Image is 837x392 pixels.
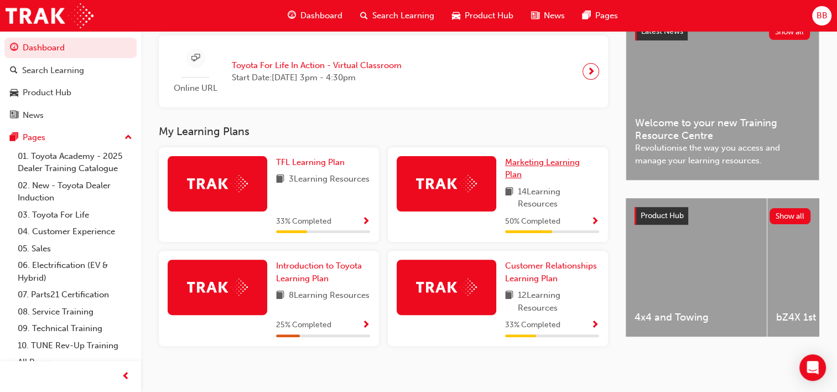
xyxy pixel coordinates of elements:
button: Show Progress [591,215,599,229]
a: 02. New - Toyota Dealer Induction [13,177,137,207]
span: news-icon [10,111,18,121]
a: 10. TUNE Rev-Up Training [13,337,137,354]
span: next-icon [587,64,595,79]
a: Marketing Learning Plan [505,156,599,181]
a: Online URLToyota For Life In Action - Virtual ClassroomStart Date:[DATE] 3pm - 4:30pm [168,44,599,99]
img: Trak [187,278,248,296]
a: 4x4 and Towing [626,198,767,337]
span: 14 Learning Resources [518,185,599,210]
span: 8 Learning Resources [289,289,370,303]
a: 05. Sales [13,240,137,257]
div: Product Hub [23,86,71,99]
a: Search Learning [4,60,137,81]
span: Show Progress [591,321,599,331]
div: Pages [23,131,45,144]
span: Customer Relationships Learning Plan [505,261,597,283]
span: pages-icon [10,133,18,143]
a: Customer Relationships Learning Plan [505,260,599,285]
h3: My Learning Plans [159,125,608,138]
span: Pages [595,9,618,22]
img: Trak [187,175,248,192]
span: Product Hub [641,211,684,220]
img: Trak [416,175,477,192]
a: 07. Parts21 Certification [13,286,137,303]
a: 03. Toyota For Life [13,207,137,224]
span: 3 Learning Resources [289,173,370,187]
span: 50 % Completed [505,215,560,228]
span: pages-icon [583,9,591,23]
a: 06. Electrification (EV & Hybrid) [13,257,137,286]
a: Latest NewsShow allWelcome to your new Training Resource CentreRevolutionise the way you access a... [626,13,819,180]
span: BB [816,9,827,22]
span: 4x4 and Towing [635,311,758,324]
span: 33 % Completed [276,215,331,228]
a: 01. Toyota Academy - 2025 Dealer Training Catalogue [13,148,137,177]
span: news-icon [531,9,539,23]
a: car-iconProduct Hub [443,4,522,27]
img: Trak [416,278,477,296]
a: News [4,105,137,126]
span: book-icon [505,185,513,210]
a: 08. Service Training [13,303,137,321]
span: Revolutionise the way you access and manage your learning resources. [635,142,810,167]
span: guage-icon [288,9,296,23]
a: All Pages [13,354,137,371]
span: 25 % Completed [276,319,331,332]
button: Pages [4,127,137,148]
button: Show Progress [591,318,599,332]
span: Show Progress [362,321,370,331]
span: Product Hub [465,9,513,22]
span: guage-icon [10,43,18,53]
span: Latest News [641,27,683,36]
span: book-icon [276,173,284,187]
span: prev-icon [122,370,130,384]
span: search-icon [10,66,18,76]
span: Search Learning [372,9,434,22]
a: TFL Learning Plan [276,156,349,169]
a: Latest NewsShow all [635,23,810,40]
a: Product HubShow all [635,207,810,225]
span: search-icon [360,9,368,23]
a: 04. Customer Experience [13,223,137,240]
a: 09. Technical Training [13,320,137,337]
a: news-iconNews [522,4,574,27]
span: book-icon [505,289,513,314]
span: up-icon [124,131,132,145]
div: Open Intercom Messenger [799,354,826,381]
span: Toyota For Life In Action - Virtual Classroom [232,59,402,72]
a: Product Hub [4,82,137,103]
a: guage-iconDashboard [279,4,351,27]
span: Dashboard [300,9,342,22]
span: Show Progress [362,217,370,227]
button: Show all [770,208,811,224]
span: 33 % Completed [505,319,560,332]
span: News [544,9,565,22]
div: News [23,109,44,122]
a: Dashboard [4,38,137,58]
span: car-icon [10,88,18,98]
img: Trak [6,3,93,28]
button: Show all [769,24,810,40]
button: Show Progress [362,215,370,229]
button: Show Progress [362,318,370,332]
a: Introduction to Toyota Learning Plan [276,260,370,285]
span: TFL Learning Plan [276,157,345,167]
span: book-icon [276,289,284,303]
span: car-icon [452,9,460,23]
span: 12 Learning Resources [518,289,599,314]
a: search-iconSearch Learning [351,4,443,27]
button: DashboardSearch LearningProduct HubNews [4,35,137,127]
div: Search Learning [22,64,84,77]
a: pages-iconPages [574,4,627,27]
span: Introduction to Toyota Learning Plan [276,261,362,283]
button: BB [812,6,831,25]
span: sessionType_ONLINE_URL-icon [191,51,200,65]
span: Online URL [168,82,223,95]
span: Start Date: [DATE] 3pm - 4:30pm [232,71,402,84]
span: Marketing Learning Plan [505,157,580,180]
span: Show Progress [591,217,599,227]
span: Welcome to your new Training Resource Centre [635,117,810,142]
